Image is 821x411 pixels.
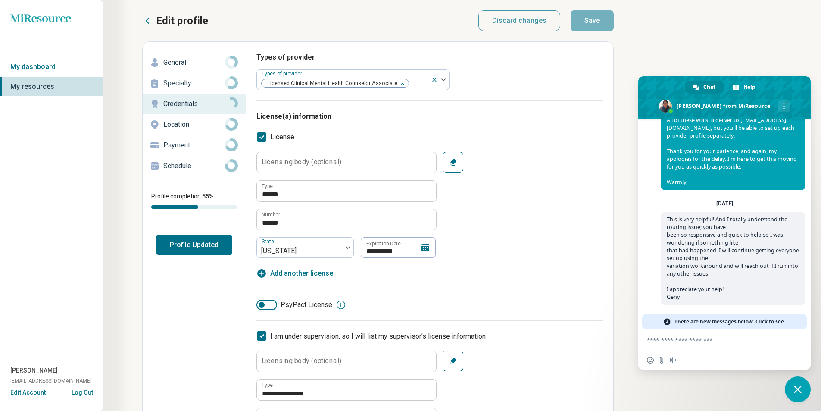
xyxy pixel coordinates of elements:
[163,99,225,109] p: Credentials
[143,52,246,73] a: General
[703,81,715,94] span: Chat
[270,268,333,279] span: Add another license
[143,135,246,156] a: Payment
[143,187,246,214] div: Profile completion:
[10,377,91,385] span: [EMAIL_ADDRESS][DOMAIN_NAME]
[156,14,208,28] p: Edit profile
[647,357,654,364] span: Insert an emoji
[743,81,755,94] span: Help
[716,201,733,206] div: [DATE]
[72,388,93,395] button: Log Out
[143,94,246,114] a: Credentials
[262,383,273,388] label: Type
[262,71,304,77] label: Types of provider
[202,193,214,200] span: 55 %
[143,73,246,94] a: Specialty
[262,238,276,245] label: State
[163,78,225,88] p: Specialty
[262,159,341,166] label: Licensing body (optional)
[667,216,799,301] span: This is very helpful! And I totally understand the routing issue; you have been so responsive and...
[163,140,225,151] p: Payment
[262,79,400,88] span: Licensed Clinical Mental Health Counselor Associate
[658,357,665,364] span: Send a file
[478,10,561,31] button: Discard changes
[256,52,603,63] h3: Types of provider
[270,132,294,142] span: License
[262,358,341,364] label: Licensing body (optional)
[163,161,225,171] p: Schedule
[257,181,436,201] input: credential.licenses.0.name
[262,184,273,189] label: Type
[163,119,225,130] p: Location
[143,156,246,176] a: Schedule
[262,212,280,217] label: Number
[256,111,603,122] h3: License(s) information
[10,366,58,375] span: [PERSON_NAME]
[674,314,785,329] span: There are new messages below. Click to see.
[256,300,332,310] label: PsyPact License
[785,376,811,402] a: Close chat
[725,81,764,94] a: Help
[142,14,208,28] button: Edit profile
[571,10,614,31] button: Save
[143,114,246,135] a: Location
[270,332,486,340] span: I am under supervision, so I will list my supervisor’s license information
[156,235,232,255] button: Profile Updated
[685,81,724,94] a: Chat
[10,388,46,397] button: Edit Account
[647,329,785,351] textarea: Compose your message...
[151,205,237,209] div: Profile completion
[256,268,333,279] button: Add another license
[669,357,676,364] span: Audio message
[257,380,436,400] input: credential.supervisorLicense.0.name
[163,57,225,68] p: General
